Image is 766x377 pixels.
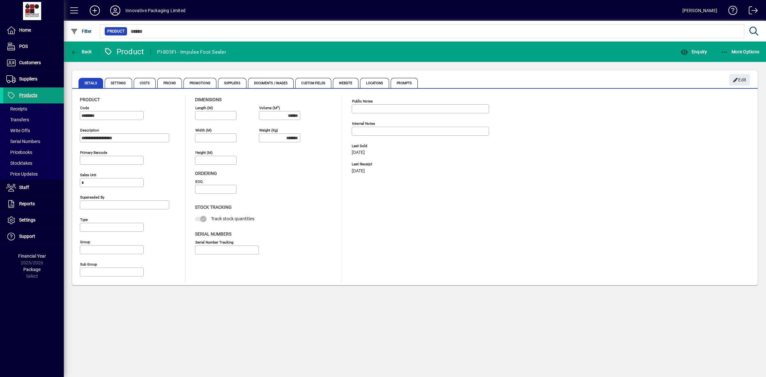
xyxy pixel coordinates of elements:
[195,179,203,184] mat-label: EOQ
[85,5,105,16] button: Add
[23,267,41,272] span: Package
[352,162,447,166] span: Last Receipt
[6,128,30,133] span: Write Offs
[19,27,31,33] span: Home
[360,78,389,88] span: Locations
[3,158,64,169] a: Stocktakes
[682,5,717,16] div: [PERSON_NAME]
[352,121,375,126] mat-label: Internal Notes
[6,161,32,166] span: Stocktakes
[352,169,365,174] span: [DATE]
[157,78,182,88] span: Pricing
[3,55,64,71] a: Customers
[80,217,88,222] mat-label: Type
[195,106,213,110] mat-label: Length (m)
[195,97,222,102] span: Dimensions
[3,71,64,87] a: Suppliers
[3,103,64,114] a: Receipts
[107,28,124,34] span: Product
[105,5,125,16] button: Profile
[19,93,37,98] span: Products
[69,26,94,37] button: Filter
[64,46,99,57] app-page-header-button: Back
[211,216,254,221] span: Track stock quantities
[3,125,64,136] a: Write Offs
[259,106,280,110] mat-label: Volume (m )
[719,46,761,57] button: More Options
[71,49,92,54] span: Back
[3,22,64,38] a: Home
[195,150,213,155] mat-label: Height (m)
[6,139,40,144] span: Serial Numbers
[352,144,447,148] span: Last Sold
[3,136,64,147] a: Serial Numbers
[19,44,28,49] span: POS
[259,128,278,132] mat-label: Weight (Kg)
[744,1,758,22] a: Logout
[729,74,750,86] button: Edit
[195,231,231,237] span: Serial Numbers
[3,39,64,55] a: POS
[104,47,144,57] div: Product
[333,78,359,88] span: Website
[80,240,90,244] mat-label: Group
[6,150,32,155] span: Pricebooks
[19,60,41,65] span: Customers
[195,240,233,244] mat-label: Serial Number tracking
[195,128,212,132] mat-label: Width (m)
[19,76,37,81] span: Suppliers
[19,201,35,206] span: Reports
[680,49,707,54] span: Enquiry
[18,253,46,259] span: Financial Year
[195,205,232,210] span: Stock Tracking
[679,46,709,57] button: Enquiry
[3,180,64,196] a: Staff
[80,150,107,155] mat-label: Primary barcode
[352,99,373,103] mat-label: Public Notes
[80,128,99,132] mat-label: Description
[80,262,97,267] mat-label: Sub group
[391,78,418,88] span: Prompts
[69,46,94,57] button: Back
[3,196,64,212] a: Reports
[6,171,38,177] span: Price Updates
[3,229,64,245] a: Support
[724,1,738,22] a: Knowledge Base
[19,234,35,239] span: Support
[134,78,156,88] span: Costs
[80,106,89,110] mat-label: Code
[79,78,103,88] span: Details
[157,47,226,57] div: PI-805FI - Impulse Foot Sealer
[6,106,27,111] span: Receipts
[19,217,35,222] span: Settings
[80,97,100,102] span: Product
[218,78,246,88] span: Suppliers
[19,185,29,190] span: Staff
[3,114,64,125] a: Transfers
[105,78,132,88] span: Settings
[195,171,217,176] span: Ordering
[6,117,29,122] span: Transfers
[80,173,96,177] mat-label: Sales unit
[184,78,216,88] span: Promotions
[277,105,279,108] sup: 3
[733,75,747,85] span: Edit
[295,78,331,88] span: Custom Fields
[248,78,294,88] span: Documents / Images
[721,49,760,54] span: More Options
[352,150,365,155] span: [DATE]
[3,212,64,228] a: Settings
[3,169,64,179] a: Price Updates
[125,5,185,16] div: Innovative Packaging Limited
[71,29,92,34] span: Filter
[80,195,104,200] mat-label: Superseded by
[3,147,64,158] a: Pricebooks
